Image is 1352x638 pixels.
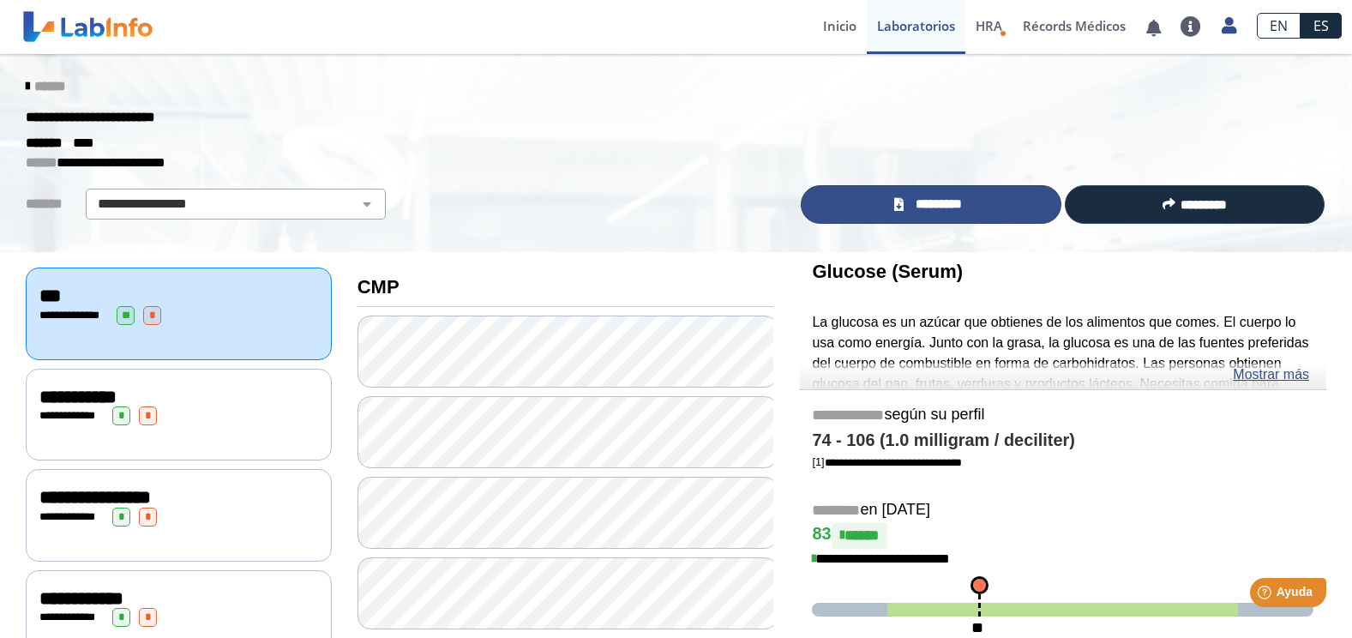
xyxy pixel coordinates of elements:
[1301,13,1342,39] a: ES
[812,406,1313,425] h5: según su perfil
[1199,571,1333,619] iframe: Help widget launcher
[1233,364,1309,385] a: Mostrar más
[976,17,1002,34] span: HRA
[812,455,961,468] a: [1]
[812,523,1313,549] h4: 83
[812,501,1313,521] h5: en [DATE]
[812,261,963,282] b: Glucose (Serum)
[812,430,1313,451] h4: 74 - 106 (1.0 milligram / deciliter)
[812,312,1313,455] p: La glucosa es un azúcar que obtienes de los alimentos que comes. El cuerpo lo usa como energía. J...
[358,276,400,298] b: CMP
[1257,13,1301,39] a: EN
